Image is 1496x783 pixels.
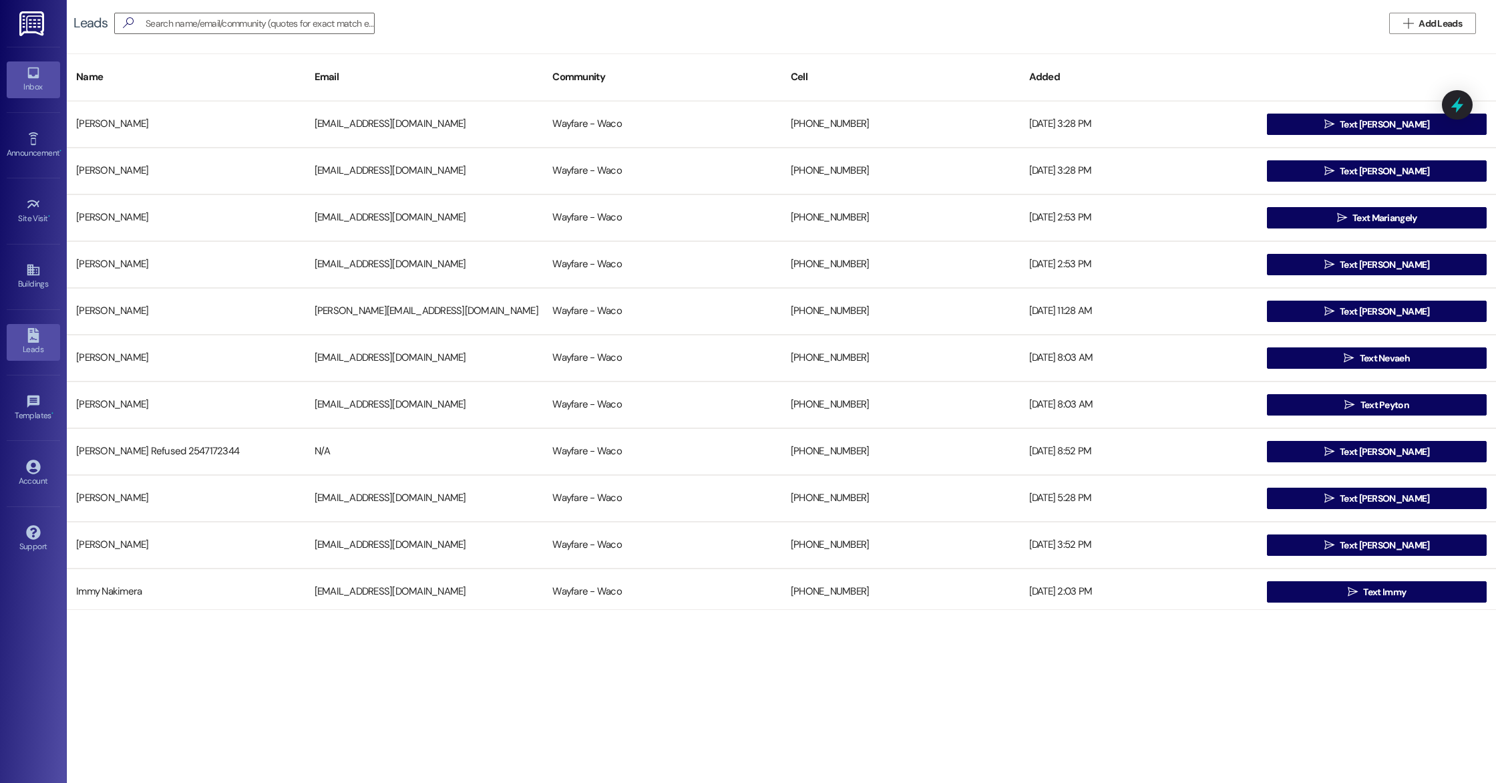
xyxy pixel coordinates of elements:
div: [EMAIL_ADDRESS][DOMAIN_NAME] [305,158,544,184]
div: [PERSON_NAME] [67,532,305,559]
div: Leads [73,16,108,30]
div: Wayfare - Waco [543,204,781,231]
div: Wayfare - Waco [543,345,781,371]
div: [DATE] 8:03 AM [1020,391,1258,418]
div: Wayfare - Waco [543,579,781,605]
i:  [1324,166,1334,176]
input: Search name/email/community (quotes for exact match e.g. "John Smith") [146,14,374,33]
div: [PHONE_NUMBER] [781,532,1020,559]
div: [PHONE_NUMBER] [781,345,1020,371]
img: ResiDesk Logo [19,11,47,36]
button: Text [PERSON_NAME] [1267,441,1487,462]
div: [EMAIL_ADDRESS][DOMAIN_NAME] [305,391,544,418]
button: Text [PERSON_NAME] [1267,254,1487,275]
button: Text Immy [1267,581,1487,603]
div: [EMAIL_ADDRESS][DOMAIN_NAME] [305,532,544,559]
span: Text [PERSON_NAME] [1340,258,1429,272]
div: [PHONE_NUMBER] [781,485,1020,512]
div: [PERSON_NAME] Refused 2547172344 [67,438,305,465]
button: Text [PERSON_NAME] [1267,301,1487,322]
i:  [118,16,139,30]
div: [DATE] 2:53 PM [1020,204,1258,231]
div: [PERSON_NAME] [67,158,305,184]
div: [DATE] 3:28 PM [1020,158,1258,184]
div: [PHONE_NUMBER] [781,251,1020,278]
i:  [1324,306,1334,317]
span: Text Nevaeh [1360,351,1410,365]
div: Wayfare - Waco [543,532,781,559]
div: Added [1020,61,1258,94]
div: [DATE] 11:28 AM [1020,298,1258,325]
div: Wayfare - Waco [543,298,781,325]
span: Text [PERSON_NAME] [1340,164,1429,178]
i:  [1324,493,1334,504]
i:  [1403,18,1413,29]
div: [EMAIL_ADDRESS][DOMAIN_NAME] [305,111,544,138]
a: Buildings [7,259,60,295]
i:  [1324,119,1334,130]
button: Text [PERSON_NAME] [1267,488,1487,509]
div: [DATE] 2:03 PM [1020,579,1258,605]
div: [PERSON_NAME] [67,111,305,138]
div: [PERSON_NAME] [67,485,305,512]
a: Account [7,456,60,492]
span: • [48,212,50,221]
span: Text [PERSON_NAME] [1340,118,1429,132]
i:  [1337,212,1347,223]
div: [PHONE_NUMBER] [781,579,1020,605]
div: [PERSON_NAME] [67,345,305,371]
a: Site Visit • [7,193,60,229]
div: Wayfare - Waco [543,391,781,418]
div: Cell [781,61,1020,94]
div: [PHONE_NUMBER] [781,391,1020,418]
div: Wayfare - Waco [543,485,781,512]
div: [PHONE_NUMBER] [781,438,1020,465]
div: [DATE] 2:53 PM [1020,251,1258,278]
i:  [1324,446,1334,457]
button: Text [PERSON_NAME] [1267,160,1487,182]
span: • [59,146,61,156]
span: Text [PERSON_NAME] [1340,305,1429,319]
div: [PHONE_NUMBER] [781,298,1020,325]
div: Wayfare - Waco [543,438,781,465]
button: Text [PERSON_NAME] [1267,534,1487,556]
a: Leads [7,324,60,360]
div: [PHONE_NUMBER] [781,158,1020,184]
div: [EMAIL_ADDRESS][DOMAIN_NAME] [305,485,544,512]
div: Name [67,61,305,94]
div: Community [543,61,781,94]
div: [EMAIL_ADDRESS][DOMAIN_NAME] [305,345,544,371]
span: Add Leads [1419,17,1462,31]
div: [PERSON_NAME] [67,204,305,231]
span: Text Immy [1363,585,1406,599]
i:  [1344,400,1354,410]
div: Immy Nakimera [67,579,305,605]
div: [EMAIL_ADDRESS][DOMAIN_NAME] [305,579,544,605]
div: [EMAIL_ADDRESS][DOMAIN_NAME] [305,251,544,278]
button: Text Peyton [1267,394,1487,416]
div: [DATE] 8:03 AM [1020,345,1258,371]
button: Add Leads [1389,13,1476,34]
div: [DATE] 8:52 PM [1020,438,1258,465]
span: Text [PERSON_NAME] [1340,492,1429,506]
span: Text [PERSON_NAME] [1340,538,1429,553]
div: [PERSON_NAME][EMAIL_ADDRESS][DOMAIN_NAME] [305,298,544,325]
i:  [1324,259,1334,270]
i:  [1324,540,1334,551]
div: [PERSON_NAME] [67,298,305,325]
span: Text [PERSON_NAME] [1340,445,1429,459]
div: [PHONE_NUMBER] [781,111,1020,138]
a: Inbox [7,61,60,98]
div: [DATE] 3:28 PM [1020,111,1258,138]
button: Text Nevaeh [1267,347,1487,369]
span: Text Mariangely [1352,211,1417,225]
div: [PERSON_NAME] [67,391,305,418]
div: Wayfare - Waco [543,158,781,184]
div: N/A [305,438,544,465]
div: [DATE] 5:28 PM [1020,485,1258,512]
div: [EMAIL_ADDRESS][DOMAIN_NAME] [305,204,544,231]
i:  [1348,587,1358,597]
button: Text [PERSON_NAME] [1267,114,1487,135]
a: Support [7,521,60,557]
button: Text Mariangely [1267,207,1487,228]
